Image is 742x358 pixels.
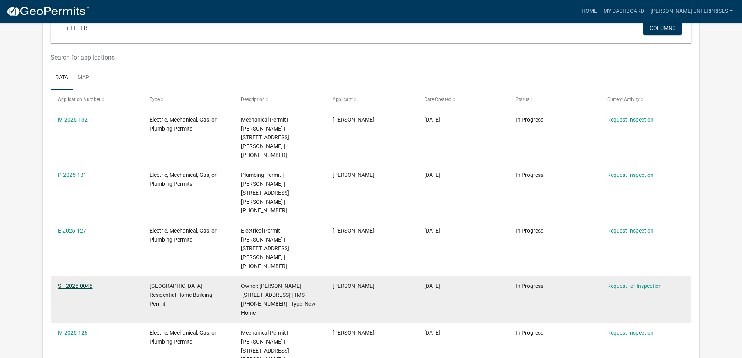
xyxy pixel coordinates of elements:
[508,90,599,109] datatable-header-cell: Status
[150,227,217,243] span: Electric, Mechanical, Gas, or Plumbing Permits
[241,283,315,316] span: Owner: MORTON RUSSELL | 105 HUNTER ST | TMS 122-06-04-024 | Type: New Home
[333,330,374,336] span: Alberto Alvarez
[607,330,654,336] a: Request Inspection
[516,97,529,102] span: Status
[150,116,217,132] span: Electric, Mechanical, Gas, or Plumbing Permits
[150,97,160,102] span: Type
[333,116,374,123] span: Alberto Alvarez
[325,90,417,109] datatable-header-cell: Applicant
[424,116,440,123] span: 03/07/2025
[58,330,88,336] a: M-2025-126
[424,172,440,178] span: 03/07/2025
[58,97,100,102] span: Application Number
[424,227,440,234] span: 03/07/2025
[58,172,86,178] a: P-2025-131
[241,116,289,158] span: Mechanical Permit | Alberto Alvarez | 105 HUNTER ST | 122-06-04-024
[58,116,88,123] a: M-2025-132
[333,227,374,234] span: Alberto Alvarez
[142,90,234,109] datatable-header-cell: Type
[578,4,600,19] a: Home
[607,227,654,234] a: Request Inspection
[516,283,543,289] span: In Progress
[424,283,440,289] span: 03/07/2025
[333,97,353,102] span: Applicant
[333,172,374,178] span: Alberto Alvarez
[58,283,92,289] a: SF-2025-0046
[58,227,86,234] a: E-2025-127
[241,172,289,213] span: Plumbing Permit | Alberto Alvarez | 105 HUNTER ST | 122-06-04-024
[424,97,451,102] span: Date Created
[599,90,691,109] datatable-header-cell: Current Activity
[516,172,543,178] span: In Progress
[516,116,543,123] span: In Progress
[424,330,440,336] span: 03/07/2025
[150,172,217,187] span: Electric, Mechanical, Gas, or Plumbing Permits
[600,4,647,19] a: My Dashboard
[60,21,93,35] a: + Filter
[417,90,508,109] datatable-header-cell: Date Created
[516,227,543,234] span: In Progress
[607,172,654,178] a: Request Inspection
[241,227,289,269] span: Electrical Permit | Alberto Alvarez | 105 HUNTER ST | 122-06-04-024
[51,49,582,65] input: Search for applications
[607,97,640,102] span: Current Activity
[241,97,265,102] span: Description
[516,330,543,336] span: In Progress
[51,90,142,109] datatable-header-cell: Application Number
[607,283,662,289] a: Request for Inspection
[333,283,374,289] span: Alberto Alvarez
[150,283,212,307] span: Abbeville County Residential Home Building Permit
[73,65,94,90] a: Map
[643,21,682,35] button: Columns
[150,330,217,345] span: Electric, Mechanical, Gas, or Plumbing Permits
[234,90,325,109] datatable-header-cell: Description
[647,4,736,19] a: [PERSON_NAME] Enterprises
[607,116,654,123] a: Request Inspection
[51,65,73,90] a: Data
